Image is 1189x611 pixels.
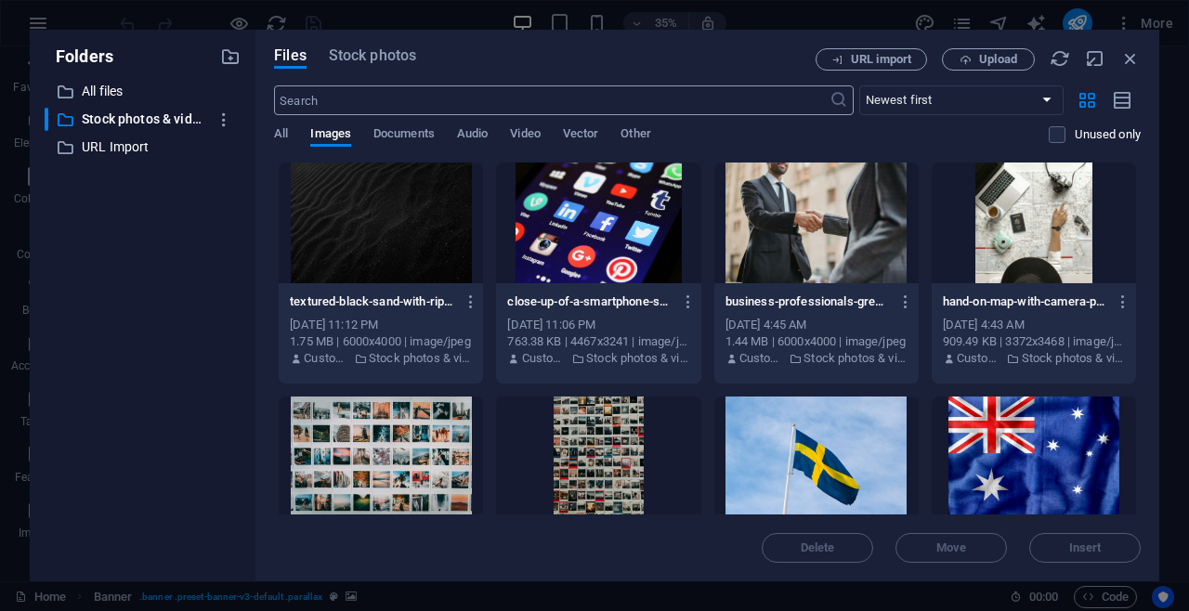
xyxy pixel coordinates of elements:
div: By: Customer | Folder: Stock photos & videos [943,350,1125,367]
span: Other [621,123,650,149]
p: Customer [739,350,785,367]
i: Reload [1050,48,1070,69]
div: ​Stock photos & videos [45,108,241,131]
div: [DATE] 4:43 AM [943,317,1125,333]
p: Customer [522,350,568,367]
div: ​ [45,108,48,131]
span: Upload [979,54,1017,65]
i: Create new folder [220,46,241,67]
div: By: Customer | Folder: Stock photos & videos [725,350,908,367]
span: Documents [373,123,435,149]
div: [DATE] 4:45 AM [725,317,908,333]
p: Customer [304,350,349,367]
p: business-professionals-greeting-each-other-with-a-handshake-outdoors-symbolizing-partnership.jpeg [725,293,891,310]
div: 1.75 MB | 6000x4000 | image/jpeg [290,333,472,350]
div: URL Import [45,136,241,159]
p: textured-black-sand-with-ripples-resembling-dunes-creating-a-dark-abstract-aesthetic.jpeg [290,293,455,310]
p: Stock photos & videos [1022,350,1125,367]
i: Minimize [1085,48,1105,69]
span: Images [310,123,351,149]
p: Stock photos & videos [82,109,206,130]
p: close-up-of-a-smartphone-screen-showing-various-social-media-app-icons-such-as-facebook-and-twitt... [507,293,673,310]
div: [DATE] 11:06 PM [507,317,689,333]
p: Customer [957,350,1002,367]
span: Stock photos [329,45,416,67]
span: URL import [851,54,911,65]
div: 909.49 KB | 3372x3468 | image/jpeg [943,333,1125,350]
i: Close [1120,48,1141,69]
p: Folders [45,45,113,69]
span: Files [274,45,307,67]
button: URL import [816,48,927,71]
p: URL Import [82,136,206,158]
div: By: Customer | Folder: Stock photos & videos [507,350,689,367]
p: Stock photos & videos [804,350,907,367]
p: hand-on-map-with-camera-passport-laptop-and-coffee-perfect-for-travel-planning-inspiration.jpeg [943,293,1108,310]
input: Search [274,85,829,115]
div: [DATE] 11:12 PM [290,317,472,333]
span: Vector [563,123,599,149]
div: 763.38 KB | 4467x3241 | image/jpeg [507,333,689,350]
div: 1.44 MB | 6000x4000 | image/jpeg [725,333,908,350]
p: Stock photos & videos [586,350,689,367]
span: Video [510,123,540,149]
div: By: Customer | Folder: Stock photos & videos [290,350,472,367]
p: Stock photos & videos [369,350,472,367]
button: Upload [942,48,1035,71]
p: All files [82,81,206,102]
p: Displays only files that are not in use on the website. Files added during this session can still... [1075,126,1141,143]
span: All [274,123,288,149]
span: Audio [457,123,488,149]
